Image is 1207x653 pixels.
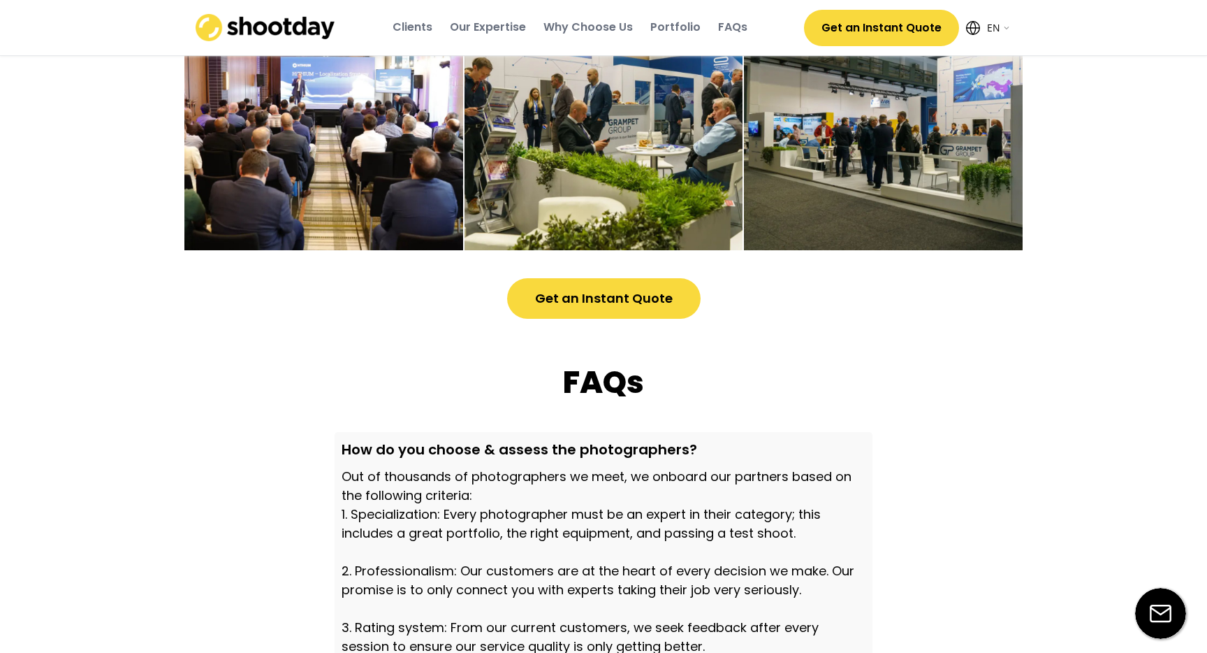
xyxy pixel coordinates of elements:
div: FAQs [718,20,747,35]
button: Get an Instant Quote [804,10,959,46]
button: Get an Instant Quote [507,278,701,319]
img: Icon%20feather-globe%20%281%29.svg [966,21,980,35]
div: Portfolio [650,20,701,35]
div: Clients [393,20,432,35]
div: Why Choose Us [543,20,633,35]
img: email-icon%20%281%29.svg [1135,588,1186,639]
div: Our Expertise [450,20,526,35]
img: shootday_logo.png [196,14,335,41]
div: How do you choose & assess the photographers? [342,439,865,460]
div: FAQs [534,361,673,404]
